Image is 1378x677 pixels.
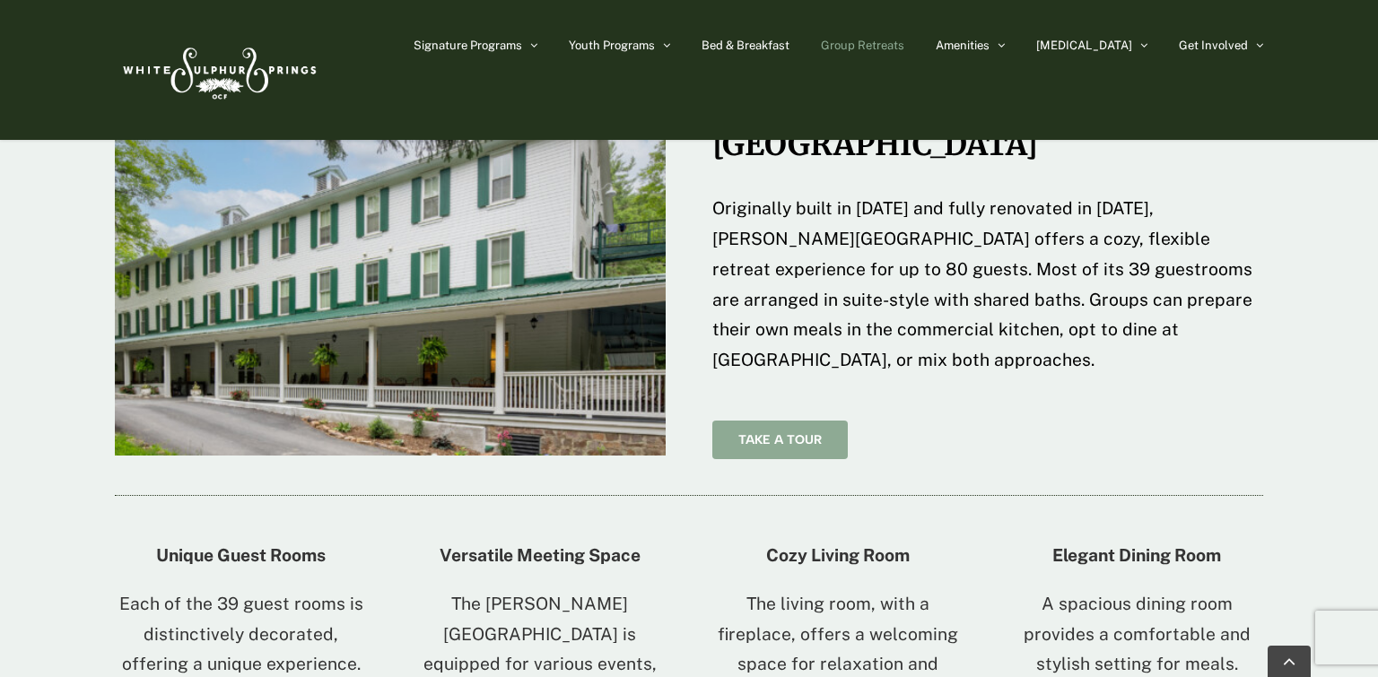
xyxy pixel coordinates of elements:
span: Amenities [936,39,990,51]
span: Youth Programs [569,39,655,51]
span: Get Involved [1179,39,1248,51]
a: Take A Tour [712,421,848,459]
span: Group Retreats [821,39,904,51]
strong: Cozy Living Room [766,545,910,565]
strong: Elegant Dining Room [1052,545,1221,565]
img: harrison-hero-image [115,42,667,456]
span: [MEDICAL_DATA] [1036,39,1132,51]
span: Originally built in [DATE] and fully renovated in [DATE], [PERSON_NAME][GEOGRAPHIC_DATA] offers a... [712,198,1252,369]
span: Take A Tour [738,432,822,447]
strong: Versatile Meeting Space [440,545,641,565]
span: Bed & Breakfast [702,39,789,51]
strong: Unique Guest Rooms [156,545,326,565]
span: Signature Programs [414,39,522,51]
img: White Sulphur Springs Logo [115,28,321,112]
